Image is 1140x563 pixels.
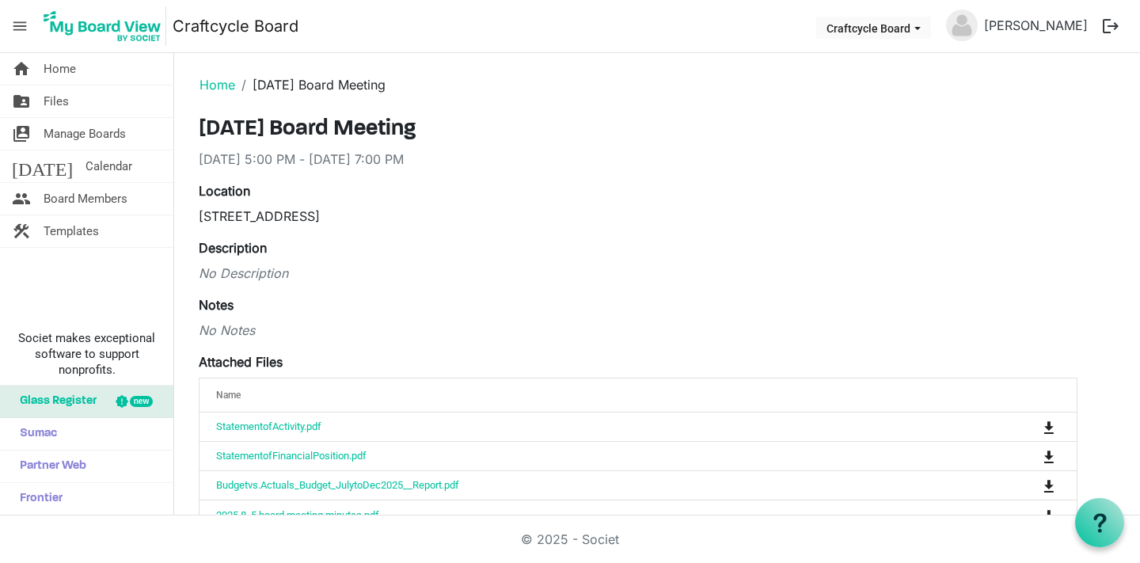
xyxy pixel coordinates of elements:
span: Board Members [44,183,127,215]
td: is Command column column header [978,470,1077,500]
button: Download [1038,445,1060,467]
a: Craftcycle Board [173,10,298,42]
div: [DATE] 5:00 PM - [DATE] 7:00 PM [199,150,1077,169]
span: Manage Boards [44,118,126,150]
td: StatementofActivity.pdf is template cell column header Name [199,413,978,441]
span: Societ makes exceptional software to support nonprofits. [7,330,166,378]
span: Templates [44,215,99,247]
div: No Description [199,264,1077,283]
div: new [130,396,153,407]
span: Partner Web [12,451,86,482]
h3: [DATE] Board Meeting [199,116,1077,143]
a: © 2025 - Societ [521,531,619,547]
span: construction [12,215,31,247]
label: Location [199,181,250,200]
a: 2025 8_5 board meeting minutes.pdf [216,509,379,521]
button: Craftcycle Board dropdownbutton [816,17,931,39]
span: Home [44,53,76,85]
button: logout [1094,10,1127,43]
a: Home [199,77,235,93]
button: Download [1038,416,1060,438]
a: My Board View Logo [39,6,173,46]
label: Attached Files [199,352,283,371]
span: Glass Register [12,386,97,417]
td: is Command column column header [978,413,1077,441]
button: Download [1038,474,1060,496]
span: Name [216,390,241,401]
span: switch_account [12,118,31,150]
td: 2025 8_5 board meeting minutes.pdf is template cell column header Name [199,500,978,529]
label: Description [199,238,267,257]
button: Download [1038,504,1060,526]
td: is Command column column header [978,441,1077,470]
label: Notes [199,295,234,314]
span: Frontier [12,483,63,515]
span: [DATE] [12,150,73,182]
span: people [12,183,31,215]
span: menu [5,11,35,41]
a: StatementofFinancialPosition.pdf [216,450,367,462]
span: folder_shared [12,86,31,117]
td: StatementofFinancialPosition.pdf is template cell column header Name [199,441,978,470]
img: no-profile-picture.svg [946,10,978,41]
span: Files [44,86,69,117]
div: [STREET_ADDRESS] [199,207,1077,226]
span: home [12,53,31,85]
a: [PERSON_NAME] [978,10,1094,41]
span: Sumac [12,418,57,450]
span: Calendar [85,150,132,182]
li: [DATE] Board Meeting [235,75,386,94]
a: StatementofActivity.pdf [216,420,321,432]
td: is Command column column header [978,500,1077,529]
td: Budgetvs.Actuals_Budget_JulytoDec2025__Report.pdf is template cell column header Name [199,470,978,500]
img: My Board View Logo [39,6,166,46]
div: No Notes [199,321,1077,340]
a: Budgetvs.Actuals_Budget_JulytoDec2025__Report.pdf [216,479,459,491]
